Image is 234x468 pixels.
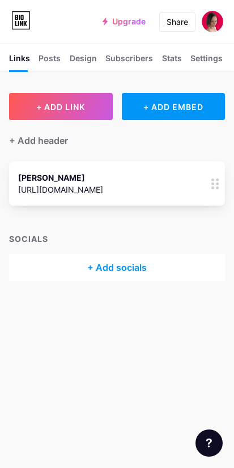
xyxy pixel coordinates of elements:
[9,254,225,281] div: + Add socials
[122,93,226,120] div: + ADD EMBED
[9,233,225,245] div: SOCIALS
[18,184,103,195] div: [URL][DOMAIN_NAME]
[18,172,103,184] div: [PERSON_NAME]
[105,52,153,71] div: Subscribers
[167,16,188,28] div: Share
[202,11,223,32] img: hustlernini
[9,134,68,147] div: + Add header
[9,52,30,71] div: Links
[103,17,146,26] a: Upgrade
[9,93,113,120] button: + ADD LINK
[36,102,85,112] span: + ADD LINK
[162,52,182,71] div: Stats
[39,52,61,71] div: Posts
[190,52,223,71] div: Settings
[70,52,97,71] div: Design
